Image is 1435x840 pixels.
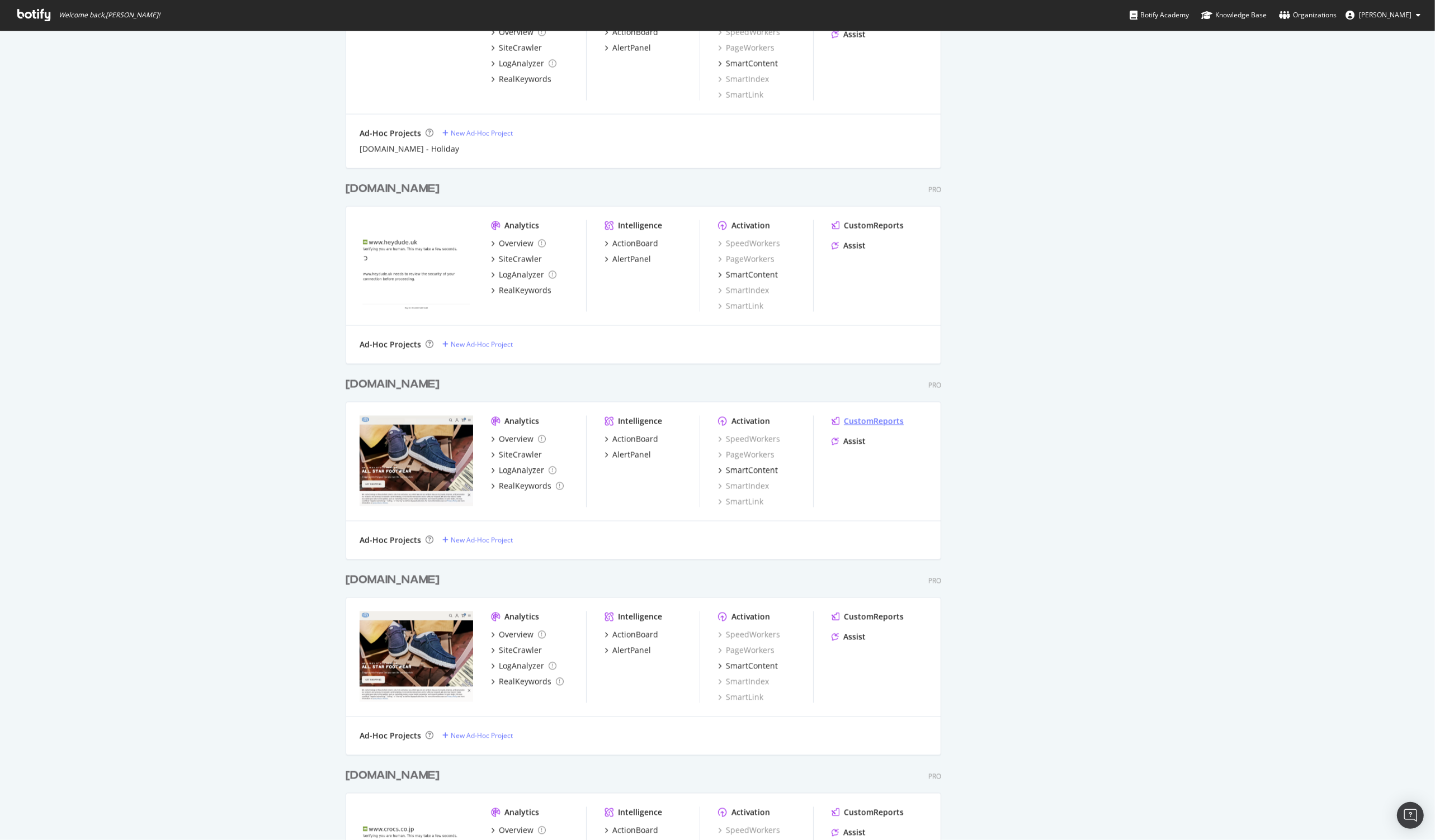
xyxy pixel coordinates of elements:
[618,220,662,231] div: Intelligence
[491,629,546,640] a: Overview
[718,661,778,672] a: SmartContent
[731,416,770,427] div: Activation
[718,692,763,703] a: SmartLink
[605,434,658,445] a: ActionBoard
[605,254,651,265] a: AlertPanel
[832,29,866,40] a: Assist
[451,340,513,349] div: New Ad-Hoc Project
[499,238,534,249] div: Overview
[718,629,780,640] a: SpeedWorkers
[499,645,542,656] div: SiteCrawler
[491,645,542,656] a: SiteCrawler
[605,449,651,461] a: AlertPanel
[360,128,421,139] div: Ad-Hoc Projects
[499,629,534,640] div: Overview
[346,181,444,197] a: [DOMAIN_NAME]
[718,481,769,492] a: SmartIndex
[726,58,778,69] div: SmartContent
[718,74,769,85] a: SmartIndex
[346,768,444,784] a: [DOMAIN_NAME]
[843,29,866,40] div: Assist
[346,572,440,589] div: [DOMAIN_NAME]
[844,611,904,623] div: CustomReports
[491,434,546,445] a: Overview
[499,74,551,85] div: RealKeywords
[59,11,160,20] span: Welcome back, [PERSON_NAME] !
[491,481,564,492] a: RealKeywords
[618,416,662,427] div: Intelligence
[726,465,778,476] div: SmartContent
[499,465,544,476] div: LogAnalyzer
[499,27,534,38] div: Overview
[718,449,775,461] a: PageWorkers
[346,377,440,393] div: [DOMAIN_NAME]
[491,27,546,38] a: Overview
[726,269,778,281] div: SmartContent
[504,416,539,427] div: Analytics
[499,42,542,54] div: SiteCrawler
[360,730,421,742] div: Ad-Hoc Projects
[718,269,778,281] a: SmartContent
[718,465,778,476] a: SmartContent
[491,42,542,54] a: SiteCrawler
[491,465,556,476] a: LogAnalyzer
[718,238,780,249] a: SpeedWorkers
[718,285,769,296] a: SmartIndex
[442,535,513,545] a: New Ad-Hoc Project
[442,731,513,741] a: New Ad-Hoc Project
[718,89,763,101] a: SmartLink
[1201,10,1267,21] div: Knowledge Base
[1337,6,1429,24] button: [PERSON_NAME]
[1397,802,1424,829] div: Open Intercom Messenger
[718,301,763,312] a: SmartLink
[718,254,775,265] a: PageWorkers
[718,496,763,507] a: SmartLink
[612,254,651,265] div: AlertPanel
[832,827,866,838] a: Assist
[499,254,542,265] div: SiteCrawler
[843,240,866,251] div: Assist
[718,27,780,38] div: SpeedWorkers
[843,827,866,838] div: Assist
[491,285,551,296] a: RealKeywords
[346,768,440,784] div: [DOMAIN_NAME]
[491,74,551,85] a: RealKeywords
[612,645,651,656] div: AlertPanel
[612,434,658,445] div: ActionBoard
[491,449,542,461] a: SiteCrawler
[1279,10,1337,21] div: Organizations
[499,676,551,687] div: RealKeywords
[928,381,941,390] div: Pro
[360,144,459,155] a: [DOMAIN_NAME] - Holiday
[491,269,556,281] a: LogAnalyzer
[360,220,473,311] img: heydude.uk
[504,220,539,231] div: Analytics
[360,535,421,546] div: Ad-Hoc Projects
[491,238,546,249] a: Overview
[499,481,551,492] div: RealKeywords
[718,434,780,445] a: SpeedWorkers
[843,436,866,447] div: Assist
[928,772,941,781] div: Pro
[360,611,473,702] img: heydude.ca
[718,645,775,656] div: PageWorkers
[499,434,534,445] div: Overview
[605,825,658,836] a: ActionBoard
[499,449,542,461] div: SiteCrawler
[360,416,473,506] img: heydude.com
[844,807,904,818] div: CustomReports
[612,825,658,836] div: ActionBoard
[718,676,769,687] a: SmartIndex
[832,632,866,643] a: Assist
[360,339,421,350] div: Ad-Hoc Projects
